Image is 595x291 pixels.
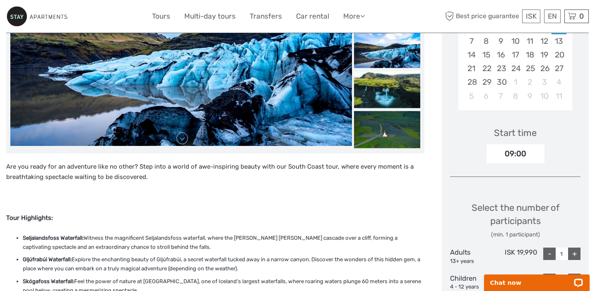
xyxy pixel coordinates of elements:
div: Children [450,274,494,291]
div: Choose Thursday, September 18th, 2025 [523,48,537,62]
div: Choose Saturday, September 13th, 2025 [552,34,566,48]
div: Choose Monday, October 6th, 2025 [479,89,494,103]
div: Choose Saturday, September 27th, 2025 [552,62,566,75]
div: Choose Wednesday, October 8th, 2025 [508,89,523,103]
li: Witness the magnificent Seljalandsfoss waterfall, where the [PERSON_NAME] [PERSON_NAME] cascade o... [23,234,424,252]
div: Choose Monday, September 15th, 2025 [479,48,494,62]
li: Explore the enchanting beauty of Gljúfrabúi, a secret waterfall tucked away in a narrow canyon. D... [23,255,424,274]
div: Choose Sunday, September 21st, 2025 [464,62,479,75]
img: e32a8cdbf43d4f48a3aba232c74f9598_slider_thumbnail.jpeg [354,111,420,148]
div: Choose Thursday, October 9th, 2025 [523,89,537,103]
div: Choose Sunday, September 7th, 2025 [464,34,479,48]
div: Choose Saturday, October 4th, 2025 [552,75,566,89]
strong: Seljalandsfoss Waterfall: [23,235,84,241]
div: Choose Monday, September 22nd, 2025 [479,62,494,75]
a: Car rental [296,10,329,22]
div: Choose Saturday, September 20th, 2025 [552,48,566,62]
div: 13+ years [450,258,494,265]
div: Choose Tuesday, September 9th, 2025 [494,34,508,48]
div: Choose Friday, September 19th, 2025 [537,48,552,62]
img: 0dcb3fcb1b4b46e9aab90703936a3e0a_slider_thumbnail.jpeg [354,71,420,108]
div: Adults [450,248,494,265]
strong: Skógafoss Waterfall: [23,278,74,284]
div: Choose Monday, September 29th, 2025 [479,75,494,89]
div: Choose Tuesday, October 7th, 2025 [494,89,508,103]
div: EN [544,10,561,23]
div: Choose Wednesday, September 10th, 2025 [508,34,523,48]
div: Choose Tuesday, September 16th, 2025 [494,48,508,62]
div: Choose Friday, October 10th, 2025 [537,89,552,103]
div: Choose Friday, September 26th, 2025 [537,62,552,75]
strong: Tour Highlights: [6,214,53,222]
a: More [343,10,365,22]
div: Choose Thursday, September 25th, 2025 [523,62,537,75]
div: Choose Sunday, October 5th, 2025 [464,89,479,103]
img: 801-99f4e115-ac62-49e2-8b0f-3d46981aaa15_logo_small.jpg [6,6,67,26]
span: ISK [526,12,537,20]
strong: Gljúfrabúi Waterfall: [23,256,72,262]
div: Select the number of participants [450,201,581,239]
div: (min. 1 participant) [450,231,581,239]
div: 09:00 [487,144,544,163]
div: Choose Monday, September 8th, 2025 [479,34,494,48]
div: Choose Tuesday, September 23rd, 2025 [494,62,508,75]
div: Choose Wednesday, September 24th, 2025 [508,62,523,75]
div: Choose Thursday, October 2nd, 2025 [523,75,537,89]
a: Tours [152,10,170,22]
div: Choose Friday, September 12th, 2025 [537,34,552,48]
div: Choose Friday, October 3rd, 2025 [537,75,552,89]
div: Choose Saturday, October 11th, 2025 [552,89,566,103]
iframe: LiveChat chat widget [479,265,595,291]
img: 46850cbcee3c4a21a9aca89da9b773b2_slider_thumbnail.jpeg [354,31,420,68]
a: Transfers [250,10,282,22]
div: Choose Wednesday, September 17th, 2025 [508,48,523,62]
span: 0 [578,12,585,20]
div: Choose Thursday, September 11th, 2025 [523,34,537,48]
div: Choose Sunday, September 28th, 2025 [464,75,479,89]
div: ISK 19,990 [494,248,537,265]
div: Choose Sunday, September 14th, 2025 [464,48,479,62]
div: + [568,248,581,260]
div: Choose Tuesday, September 30th, 2025 [494,75,508,89]
span: Best price guarantee [443,10,520,23]
div: Choose Wednesday, October 1st, 2025 [508,75,523,89]
div: 4 - 12 years [450,283,494,291]
a: Multi-day tours [184,10,236,22]
div: month 2025-09 [461,21,569,103]
div: - [543,248,556,260]
p: Are you ready for an adventure like no other? Step into a world of awe-inspiring beauty with our ... [6,162,424,183]
div: Start time [494,126,537,139]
